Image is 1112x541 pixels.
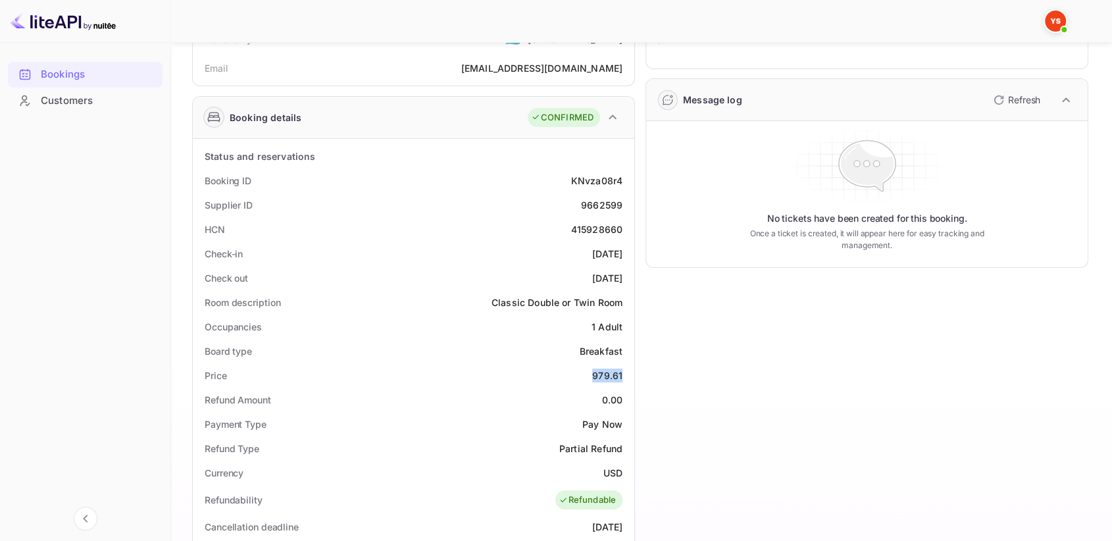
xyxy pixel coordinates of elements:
[205,247,243,261] div: Check-in
[205,466,243,480] div: Currency
[683,93,742,107] div: Message log
[592,520,622,534] div: [DATE]
[74,507,97,530] button: Collapse navigation
[601,393,622,407] div: 0.00
[41,93,156,109] div: Customers
[205,320,262,334] div: Occupancies
[592,271,622,285] div: [DATE]
[559,442,622,455] div: Partial Refund
[205,149,315,163] div: Status and reservations
[205,442,259,455] div: Refund Type
[592,247,622,261] div: [DATE]
[531,111,594,124] div: CONFIRMED
[492,296,622,309] div: Classic Double or Twin Room
[582,417,622,431] div: Pay Now
[230,111,301,124] div: Booking details
[767,212,967,225] p: No tickets have been created for this booking.
[1045,11,1066,32] img: Yandex Support
[592,369,622,382] div: 979.61
[8,62,163,88] div: Bookings
[461,61,622,75] div: [EMAIL_ADDRESS][DOMAIN_NAME]
[11,11,116,32] img: LiteAPI logo
[205,271,248,285] div: Check out
[571,222,622,236] div: 415928660
[205,61,228,75] div: Email
[8,62,163,86] a: Bookings
[41,67,156,82] div: Bookings
[205,198,253,212] div: Supplier ID
[571,174,622,188] div: KNvza08r4
[8,88,163,114] div: Customers
[205,174,251,188] div: Booking ID
[8,88,163,113] a: Customers
[205,417,266,431] div: Payment Type
[592,320,622,334] div: 1 Adult
[205,369,227,382] div: Price
[748,228,985,251] p: Once a ticket is created, it will appear here for easy tracking and management.
[603,466,622,480] div: USD
[205,344,252,358] div: Board type
[1008,93,1040,107] p: Refresh
[205,222,225,236] div: HCN
[205,296,280,309] div: Room description
[205,493,263,507] div: Refundability
[581,198,622,212] div: 9662599
[205,520,299,534] div: Cancellation deadline
[986,90,1046,111] button: Refresh
[559,494,617,507] div: Refundable
[580,344,622,358] div: Breakfast
[205,393,271,407] div: Refund Amount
